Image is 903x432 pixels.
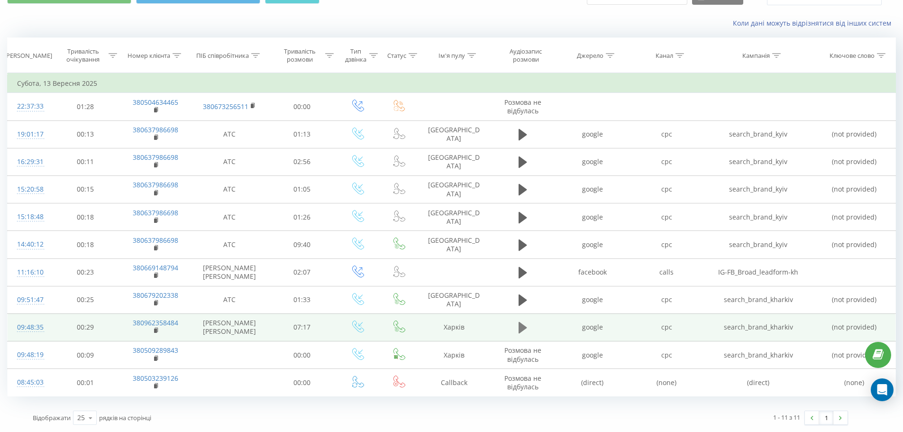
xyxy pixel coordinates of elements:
td: cpc [629,148,703,175]
a: 380637986698 [133,236,178,245]
td: calls [629,258,703,286]
div: 08:45:03 [17,373,42,392]
td: (not provided) [813,286,895,313]
a: 380509289843 [133,346,178,355]
div: Ім'я пулу [438,52,465,60]
div: Ключове слово [830,52,875,60]
td: (none) [629,369,703,396]
td: 00:00 [268,93,337,120]
td: 00:23 [51,258,120,286]
td: search_brand_kyiv [703,120,813,148]
div: Джерело [577,52,603,60]
td: (not provided) [813,313,895,341]
a: 380673256511 [203,102,248,111]
div: 16:29:31 [17,153,42,171]
a: 1 [819,411,833,424]
td: 01:26 [268,203,337,231]
td: google [556,175,629,203]
div: 11:16:10 [17,263,42,282]
div: 09:51:47 [17,291,42,309]
td: 01:05 [268,175,337,203]
a: Коли дані можуть відрізнятися вiд інших систем [733,18,896,28]
div: 14:40:12 [17,235,42,254]
div: Аудіозапис розмови [498,47,553,64]
span: Розмова не відбулась [504,346,541,363]
td: google [556,313,629,341]
td: [GEOGRAPHIC_DATA] [419,175,490,203]
td: АТС [191,231,268,258]
td: (not provided) [813,203,895,231]
span: Розмова не відбулась [504,374,541,391]
td: 01:13 [268,120,337,148]
a: 380637986698 [133,125,178,134]
td: Callback [419,369,490,396]
div: 25 [77,413,85,423]
div: 22:37:33 [17,97,42,116]
td: cpc [629,341,703,369]
td: 02:07 [268,258,337,286]
div: Open Intercom Messenger [871,378,894,401]
div: [PERSON_NAME] [4,52,52,60]
td: (not provided) [813,148,895,175]
td: (not provided) [813,175,895,203]
td: google [556,286,629,313]
td: 01:33 [268,286,337,313]
td: 00:01 [51,369,120,396]
td: 07:17 [268,313,337,341]
td: search_brand_kharkiv [703,341,813,369]
td: АТС [191,148,268,175]
td: google [556,231,629,258]
td: search_brand_kyiv [703,203,813,231]
span: рядків на сторінці [99,414,151,422]
td: IG-FB_Broad_leadform-kh [703,258,813,286]
td: 00:25 [51,286,120,313]
a: 380637986698 [133,153,178,162]
td: 00:11 [51,148,120,175]
td: google [556,341,629,369]
td: search_brand_kyiv [703,231,813,258]
td: 01:28 [51,93,120,120]
td: google [556,148,629,175]
span: Розмова не відбулась [504,98,541,115]
td: search_brand_kharkiv [703,286,813,313]
div: 1 - 11 з 11 [773,413,800,422]
a: 380669148794 [133,263,178,272]
td: 00:18 [51,203,120,231]
div: Тривалість очікування [60,47,107,64]
td: 02:56 [268,148,337,175]
div: Канал [656,52,673,60]
td: cpc [629,120,703,148]
td: 00:09 [51,341,120,369]
div: 15:18:48 [17,208,42,226]
td: АТС [191,175,268,203]
td: search_brand_kharkiv [703,313,813,341]
div: 09:48:19 [17,346,42,364]
td: 00:00 [268,341,337,369]
td: [GEOGRAPHIC_DATA] [419,203,490,231]
td: Харків [419,341,490,369]
td: [GEOGRAPHIC_DATA] [419,231,490,258]
div: Тип дзвінка [345,47,367,64]
td: cpc [629,203,703,231]
td: google [556,203,629,231]
td: АТС [191,286,268,313]
td: [PERSON_NAME] [PERSON_NAME] [191,313,268,341]
a: 380503239126 [133,374,178,383]
div: 09:48:35 [17,318,42,337]
a: 380637986698 [133,180,178,189]
div: 19:01:17 [17,125,42,144]
td: facebook [556,258,629,286]
div: Кампанія [742,52,770,60]
a: 380962358484 [133,318,178,327]
td: (direct) [556,369,629,396]
td: 00:00 [268,369,337,396]
td: (direct) [703,369,813,396]
td: [GEOGRAPHIC_DATA] [419,286,490,313]
td: search_brand_kyiv [703,175,813,203]
a: 380637986698 [133,208,178,217]
td: (not provided) [813,120,895,148]
td: 00:29 [51,313,120,341]
td: search_brand_kyiv [703,148,813,175]
td: cpc [629,231,703,258]
td: cpc [629,313,703,341]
